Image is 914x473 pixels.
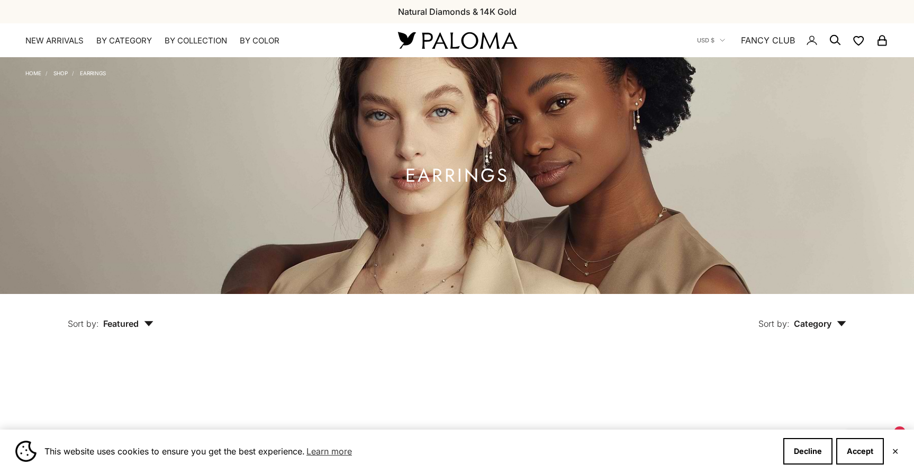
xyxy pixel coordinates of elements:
p: Natural Diamonds & 14K Gold [398,5,517,19]
a: NEW ARRIVALS [25,35,84,46]
nav: Primary navigation [25,35,373,46]
nav: Breadcrumb [25,68,106,76]
a: Home [25,70,41,76]
button: USD $ [697,35,725,45]
span: USD $ [697,35,714,45]
span: Sort by: [758,318,790,329]
button: Sort by: Category [734,294,871,338]
span: This website uses cookies to ensure you get the best experience. [44,443,775,459]
button: Sort by: Featured [43,294,178,338]
button: Decline [783,438,832,465]
span: Featured [103,318,153,329]
button: Accept [836,438,884,465]
a: Learn more [305,443,354,459]
summary: By Color [240,35,279,46]
summary: By Collection [165,35,227,46]
a: FANCY CLUB [741,33,795,47]
img: Cookie banner [15,441,37,462]
span: Category [794,318,846,329]
a: Earrings [80,70,106,76]
nav: Secondary navigation [697,23,889,57]
a: Shop [53,70,68,76]
summary: By Category [96,35,152,46]
button: Close [892,448,899,454]
h1: Earrings [405,169,509,182]
span: Sort by: [68,318,99,329]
